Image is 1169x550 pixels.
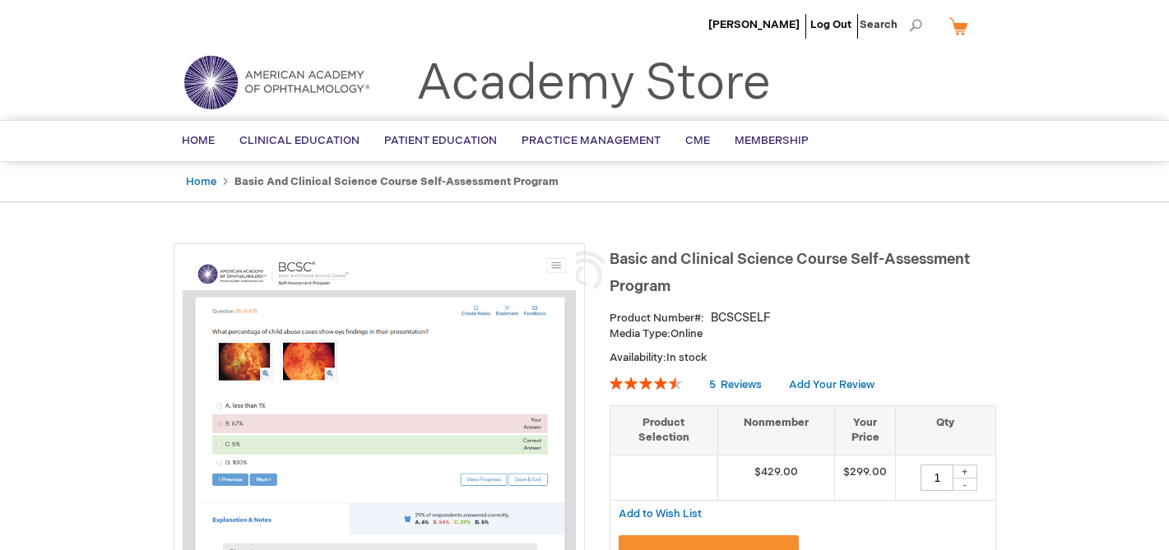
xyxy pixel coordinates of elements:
span: Membership [735,134,809,147]
a: 5 Reviews [709,378,764,391]
span: Home [182,134,215,147]
th: Your Price [835,405,896,455]
span: Practice Management [522,134,661,147]
div: 92% [610,377,682,390]
span: Clinical Education [239,134,360,147]
div: BCSCSELF [711,310,771,326]
a: [PERSON_NAME] [708,18,800,31]
span: Reviews [721,378,762,391]
p: Availability: [610,350,996,366]
span: CME [685,134,710,147]
input: Qty [921,464,953,491]
span: 5 [709,378,716,391]
div: + [953,464,977,478]
a: Home [186,175,216,188]
th: Qty [896,405,995,455]
strong: Product Number [610,312,704,325]
a: Log Out [810,18,851,31]
a: Academy Store [416,54,771,113]
td: $429.00 [717,455,835,500]
th: Nonmember [717,405,835,455]
strong: Basic and Clinical Science Course Self-Assessment Program [234,175,559,188]
span: In stock [666,351,707,364]
span: Patient Education [384,134,497,147]
a: Add to Wish List [619,506,702,520]
span: Search [860,8,922,41]
strong: Media Type: [610,327,670,340]
td: $299.00 [835,455,896,500]
span: Basic and Clinical Science Course Self-Assessment Program [610,251,970,295]
a: Add Your Review [789,378,874,391]
div: - [953,478,977,491]
p: Online [610,326,996,342]
th: Product Selection [610,405,718,455]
